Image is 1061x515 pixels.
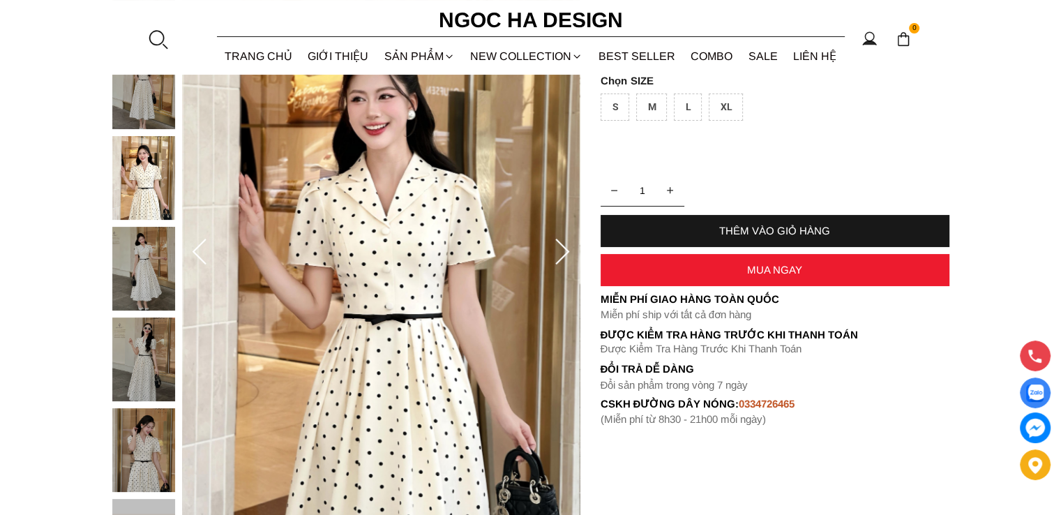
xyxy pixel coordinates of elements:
img: Display image [1026,385,1044,402]
a: Ngoc Ha Design [426,3,635,37]
a: BEST SELLER [591,38,684,75]
img: Lamia Dress_ Đầm Chấm Bi Cổ Vest Màu Kem D1003_mini_2 [112,136,175,220]
font: Miễn phí ship với tất cả đơn hàng [601,308,751,320]
input: Quantity input [601,177,684,204]
div: MUA NGAY [601,264,949,276]
a: TRANG CHỦ [217,38,301,75]
div: L [674,94,702,121]
font: Miễn phí giao hàng toàn quốc [601,293,779,305]
p: Được Kiểm Tra Hàng Trước Khi Thanh Toán [601,343,949,355]
div: M [636,94,667,121]
a: SALE [741,38,786,75]
p: SIZE [601,75,949,87]
a: messenger [1020,412,1051,443]
span: 0 [909,23,920,34]
div: THÊM VÀO GIỎ HÀNG [601,225,949,237]
a: NEW COLLECTION [462,38,591,75]
a: LIÊN HỆ [785,38,845,75]
div: XL [709,94,743,121]
div: SẢN PHẨM [377,38,463,75]
font: (Miễn phí từ 8h30 - 21h00 mỗi ngày) [601,413,766,425]
font: cskh đường dây nóng: [601,398,739,410]
h6: Đổi trả dễ dàng [601,363,949,375]
a: GIỚI THIỆU [300,38,377,75]
p: Được Kiểm Tra Hàng Trước Khi Thanh Toán [601,329,949,341]
img: Lamia Dress_ Đầm Chấm Bi Cổ Vest Màu Kem D1003_mini_4 [112,318,175,401]
img: Lamia Dress_ Đầm Chấm Bi Cổ Vest Màu Kem D1003_mini_5 [112,408,175,492]
div: S [601,94,629,121]
img: img-CART-ICON-ksit0nf1 [896,31,911,47]
a: Combo [683,38,741,75]
img: Lamia Dress_ Đầm Chấm Bi Cổ Vest Màu Kem D1003_mini_1 [112,45,175,129]
a: Display image [1020,378,1051,408]
img: Lamia Dress_ Đầm Chấm Bi Cổ Vest Màu Kem D1003_mini_3 [112,227,175,311]
font: Đổi sản phẩm trong vòng 7 ngày [601,379,748,391]
font: 0334726465 [739,398,795,410]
